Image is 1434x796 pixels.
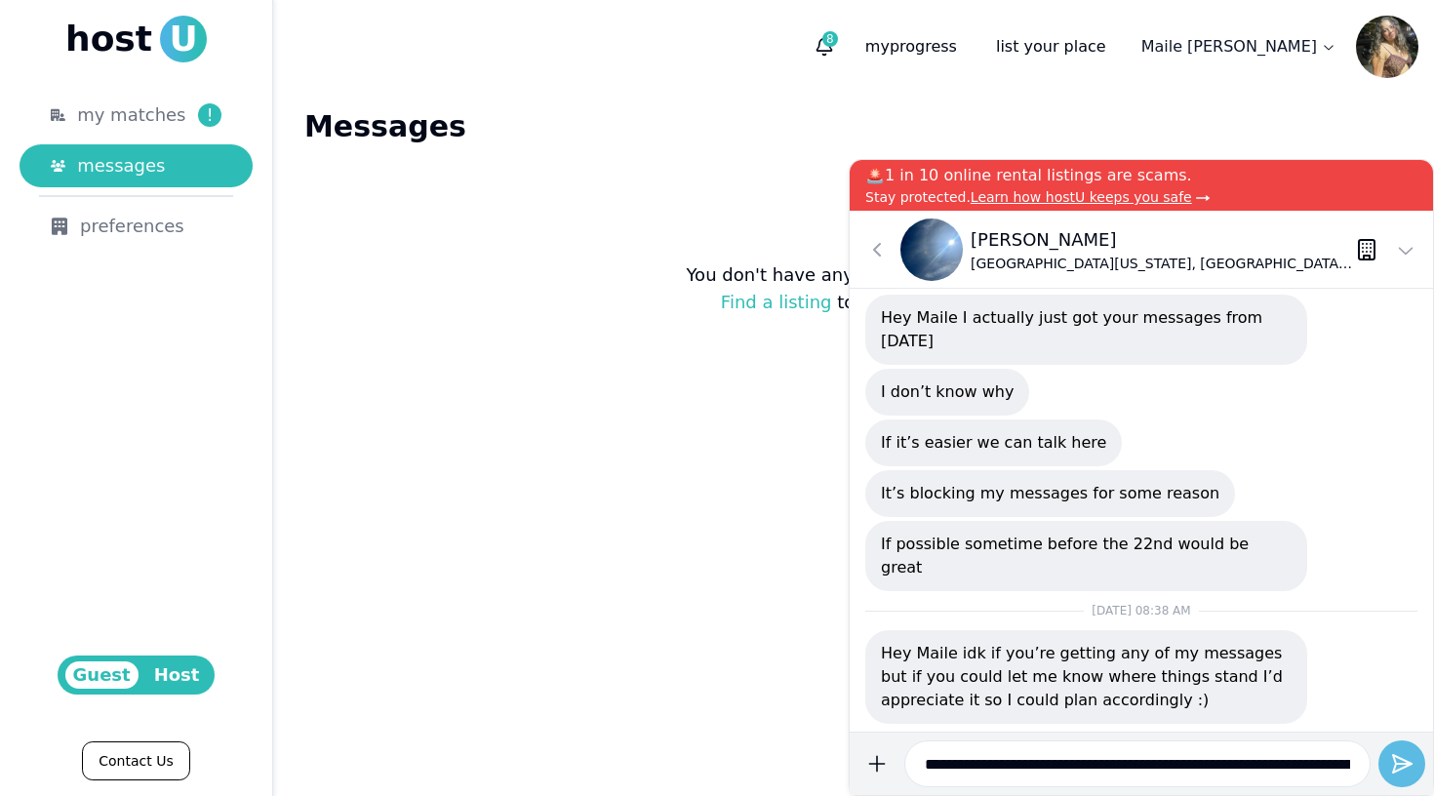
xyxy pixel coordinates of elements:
p: Stay protected. [865,187,1417,207]
span: messages [77,152,165,179]
h1: Messages [304,109,1403,144]
p: [PERSON_NAME] [971,226,1355,254]
p: You don't have any conversations yet. [687,261,1021,289]
p: [GEOGRAPHIC_DATA][US_STATE], [GEOGRAPHIC_DATA] ([GEOGRAPHIC_DATA]) ' 26 [971,254,1355,273]
a: Maile [PERSON_NAME] [1130,27,1348,66]
a: messages [20,144,253,187]
span: Guest [65,661,139,689]
span: U [160,16,207,62]
a: list your place [980,27,1122,66]
img: Tara Mudallal avatar [900,219,963,281]
span: [DATE] 08:38 AM [1092,604,1190,617]
span: Host [146,661,208,689]
p: Hey Maile idk if you’re getting any of my messages but if you could let me know where things stan... [881,642,1292,712]
a: Find a listing [721,292,832,312]
span: host [65,20,152,59]
p: If it’s easier we can talk here [881,431,1106,455]
button: 8 [807,29,842,64]
span: 8 [822,31,838,47]
p: Hey Maile I actually just got your messages from [DATE] [881,306,1292,353]
p: It’s blocking my messages for some reason [881,482,1219,505]
p: If possible sometime before the 22nd would be great [881,533,1292,579]
span: my matches [77,101,185,129]
div: preferences [51,213,221,240]
p: progress [850,27,973,66]
a: preferences [20,205,253,248]
a: my matches! [20,94,253,137]
p: 🚨1 in 10 online rental listings are scams. [865,164,1417,187]
a: Contact Us [82,741,189,780]
span: Learn how hostU keeps you safe [971,189,1192,205]
p: I don’t know why [881,380,1014,404]
a: hostU [65,16,207,62]
p: Maile [PERSON_NAME] [1141,35,1317,59]
img: Maile Smith avatar [1356,16,1418,78]
span: ! [198,103,221,127]
p: to start chatting! [721,289,986,316]
span: my [865,37,890,56]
